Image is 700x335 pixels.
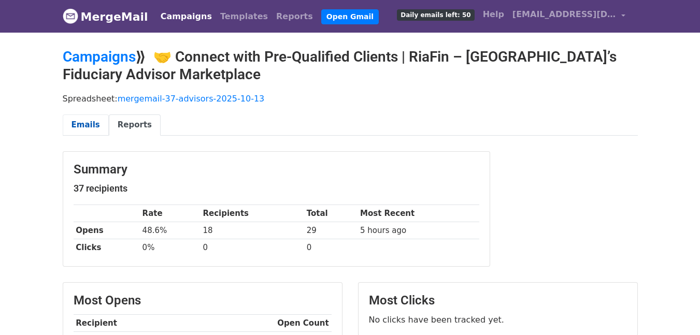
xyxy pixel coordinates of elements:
td: 5 hours ago [358,222,479,239]
th: Open Count [275,315,332,332]
h2: ⟫ 🤝 Connect with Pre-Qualified Clients | RiaFin – [GEOGRAPHIC_DATA]’s Fiduciary Advisor Marketplace [63,48,638,83]
a: Reports [109,114,161,136]
h3: Summary [74,162,479,177]
th: Rate [140,205,201,222]
th: Opens [74,222,140,239]
a: Help [479,4,508,25]
td: 18 [201,222,304,239]
a: Campaigns [156,6,216,27]
h3: Most Opens [74,293,332,308]
th: Most Recent [358,205,479,222]
td: 29 [304,222,358,239]
p: No clicks have been tracked yet. [369,314,627,325]
a: Daily emails left: 50 [393,4,478,25]
th: Recipients [201,205,304,222]
p: Spreadsheet: [63,93,638,104]
img: MergeMail logo [63,8,78,24]
a: MergeMail [63,6,148,27]
th: Total [304,205,358,222]
th: Clicks [74,239,140,256]
td: 0% [140,239,201,256]
a: Emails [63,114,109,136]
th: Recipient [74,315,275,332]
a: Open Gmail [321,9,379,24]
a: Campaigns [63,48,136,65]
h5: 37 recipients [74,183,479,194]
a: [EMAIL_ADDRESS][DOMAIN_NAME] [508,4,630,28]
td: 48.6% [140,222,201,239]
td: 0 [201,239,304,256]
span: [EMAIL_ADDRESS][DOMAIN_NAME] [512,8,616,21]
a: Reports [272,6,317,27]
td: 0 [304,239,358,256]
h3: Most Clicks [369,293,627,308]
a: mergemail-37-advisors-2025-10-13 [118,94,265,104]
a: Templates [216,6,272,27]
span: Daily emails left: 50 [397,9,474,21]
iframe: Chat Widget [648,285,700,335]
